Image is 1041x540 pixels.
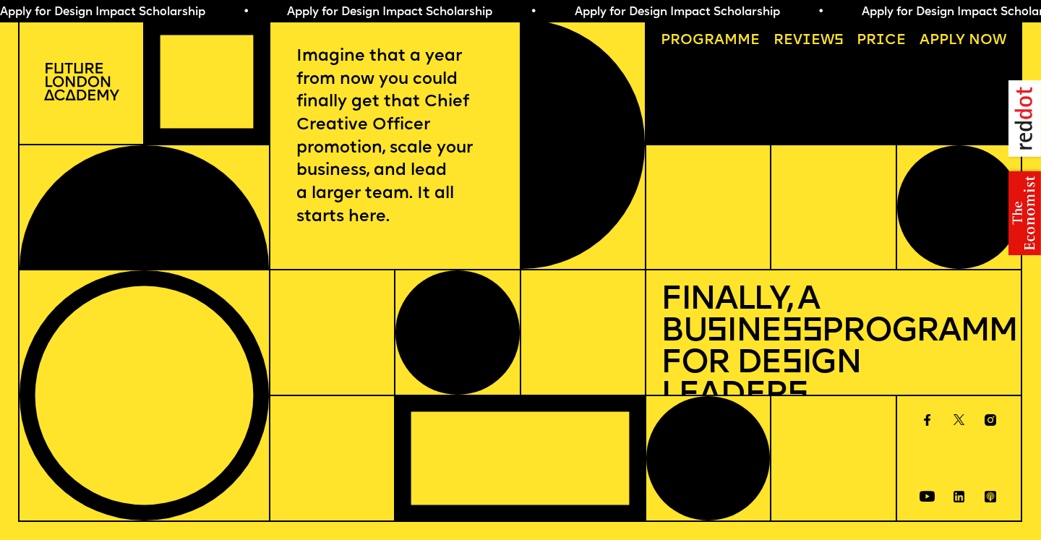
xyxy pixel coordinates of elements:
[661,285,1006,411] h1: Finally, a Bu ine Programme for De ign Leader
[920,33,930,48] span: A
[849,27,913,56] a: Price
[781,315,821,349] span: ss
[781,347,802,381] span: s
[787,379,807,413] span: s
[243,7,249,18] span: •
[296,46,494,229] p: Imagine that a year from now you could finally get that Chief Creative Officer promotion, scale y...
[706,315,727,349] span: s
[766,27,851,56] a: Reviews
[912,27,1014,56] a: Apply now
[714,33,724,48] span: a
[818,7,824,18] span: •
[654,27,767,56] a: Programme
[530,7,536,18] span: •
